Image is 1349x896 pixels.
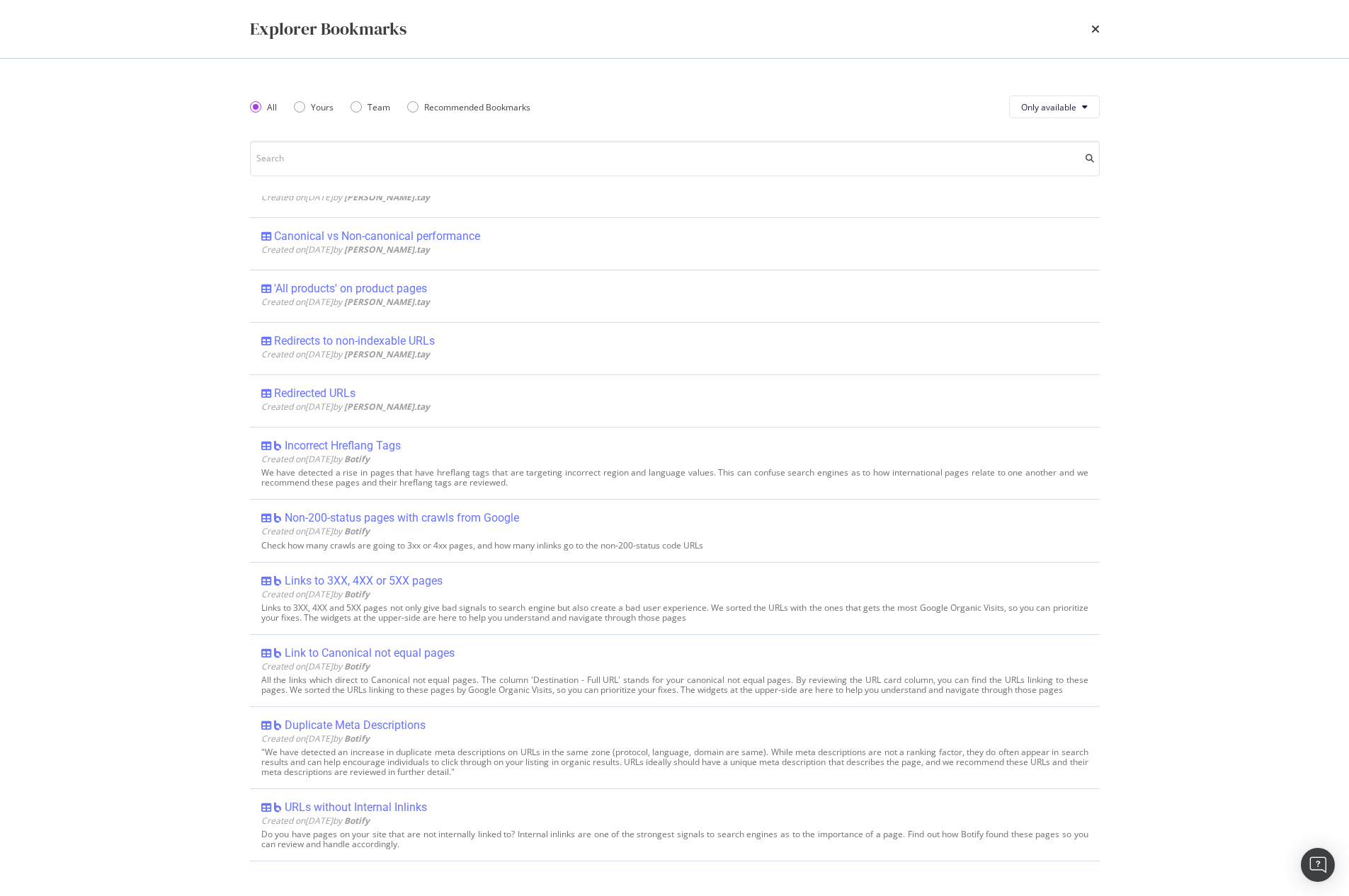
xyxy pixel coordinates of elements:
[261,603,1088,623] div: Links to 3XX, 4XX and 5XX pages not only give bad signals to search engine but also create a bad ...
[250,17,406,41] div: Explorer Bookmarks
[344,588,370,600] b: Botify
[261,525,370,537] span: Created on [DATE] by
[424,101,530,113] div: Recommended Bookmarks
[274,229,480,243] div: Canonical vs Non-canonical performance
[250,101,277,113] div: All
[285,439,401,453] div: Incorrect Hreflang Tags
[407,101,530,113] div: Recommended Bookmarks
[311,101,334,113] div: Yours
[261,348,430,360] span: Created on [DATE] by
[285,511,519,525] div: Non-200-status pages with crawls from Google
[344,453,370,465] b: Botify
[344,348,430,360] b: [PERSON_NAME].tay
[344,733,370,745] b: Botify
[1301,848,1335,882] div: Open Intercom Messenger
[261,829,1088,849] div: Do you have pages on your site that are not internally linked to? Internal inlinks are one of the...
[261,468,1088,488] div: We have detected a rise in pages that have hreflang tags that are targeting incorrect region and ...
[261,296,430,308] span: Created on [DATE] by
[1021,101,1076,113] span: Only available
[261,453,370,465] span: Created on [DATE] by
[344,191,430,203] b: [PERSON_NAME].tay
[250,141,1100,176] input: Search
[285,574,443,588] div: Links to 3XX, 4XX or 5XX pages
[261,747,1088,777] div: "We have detected an increase in duplicate meta descriptions on URLs in the same zone (protocol, ...
[1091,17,1100,41] div: times
[285,718,426,733] div: Duplicate Meta Descriptions
[344,401,430,413] b: [PERSON_NAME].tay
[261,401,430,413] span: Created on [DATE] by
[274,386,355,401] div: Redirected URLs
[344,660,370,672] b: Botify
[261,588,370,600] span: Created on [DATE] by
[285,800,427,815] div: URLs without Internal Inlinks
[1009,96,1100,118] button: Only available
[274,282,427,296] div: 'All products' on product pages
[344,525,370,537] b: Botify
[368,101,390,113] div: Team
[294,101,334,113] div: Yours
[344,815,370,827] b: Botify
[261,541,1088,551] div: Check how many crawls are going to 3xx or 4xx pages, and how many inlinks go to the non-200-statu...
[344,296,430,308] b: [PERSON_NAME].tay
[261,815,370,827] span: Created on [DATE] by
[261,660,370,672] span: Created on [DATE] by
[261,675,1088,695] div: All the links which direct to Canonical not equal pages. The column 'Destination - Full URL' stan...
[344,243,430,255] b: [PERSON_NAME].tay
[261,243,430,255] span: Created on [DATE] by
[261,733,370,745] span: Created on [DATE] by
[261,191,430,203] span: Created on [DATE] by
[285,646,455,660] div: Link to Canonical not equal pages
[351,101,390,113] div: Team
[274,334,435,348] div: Redirects to non-indexable URLs
[267,101,277,113] div: All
